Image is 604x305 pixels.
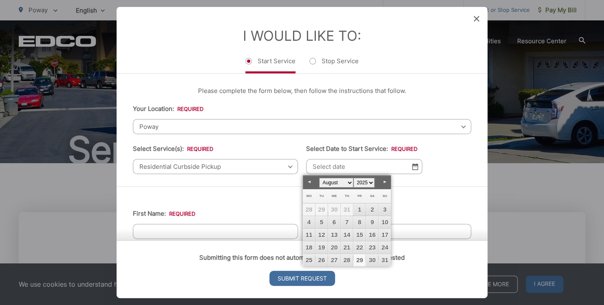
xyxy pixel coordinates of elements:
[303,176,315,188] a: Prev
[328,216,340,228] a: 6
[366,254,378,266] a: 30
[328,254,340,266] a: 27
[341,203,353,216] span: 31
[306,194,312,198] span: Monday
[133,210,195,217] label: First Name:
[412,163,418,170] img: Select date
[133,86,471,96] p: Please complete the form below, then follow the instructions that follow.
[341,216,353,228] a: 7
[306,159,422,174] input: Select date
[341,229,353,241] a: 14
[366,203,378,216] a: 2
[319,178,353,188] select: Select month
[353,229,366,241] a: 15
[133,145,213,152] label: Select Service(s):
[353,216,366,228] a: 8
[328,229,340,241] a: 13
[315,241,328,254] a: 19
[133,159,298,174] span: Residential Curbside Pickup
[303,203,315,216] span: 28
[303,241,315,254] a: 18
[353,178,375,188] select: Select year
[379,241,391,254] a: 24
[379,254,391,266] a: 31
[328,241,340,254] a: 20
[328,203,340,216] span: 30
[303,229,315,241] a: 11
[379,203,391,216] a: 3
[133,119,471,134] span: Poway
[315,216,328,228] a: 5
[341,241,353,254] a: 21
[315,203,328,216] span: 29
[341,254,353,266] a: 28
[315,229,328,241] a: 12
[379,176,391,188] a: Next
[306,145,417,152] label: Select Date to Start Service:
[357,194,362,198] span: Friday
[353,254,366,266] a: 29
[366,229,378,241] a: 16
[309,57,359,73] label: Stop Service
[370,194,375,198] span: Saturday
[320,194,324,198] span: Tuesday
[345,194,349,198] span: Thursday
[269,271,335,286] input: Submit Request
[303,254,315,266] a: 25
[245,57,295,73] label: Start Service
[199,254,405,261] strong: Submitting this form does not automatically start the service requested
[379,229,391,241] a: 17
[243,27,361,44] label: I Would Like To:
[353,203,366,216] a: 1
[332,194,337,198] span: Wednesday
[382,194,387,198] span: Sunday
[133,105,203,113] label: Your Location:
[366,216,378,228] a: 9
[303,216,315,228] a: 4
[366,241,378,254] a: 23
[315,254,328,266] a: 26
[379,216,391,228] a: 10
[353,241,366,254] a: 22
